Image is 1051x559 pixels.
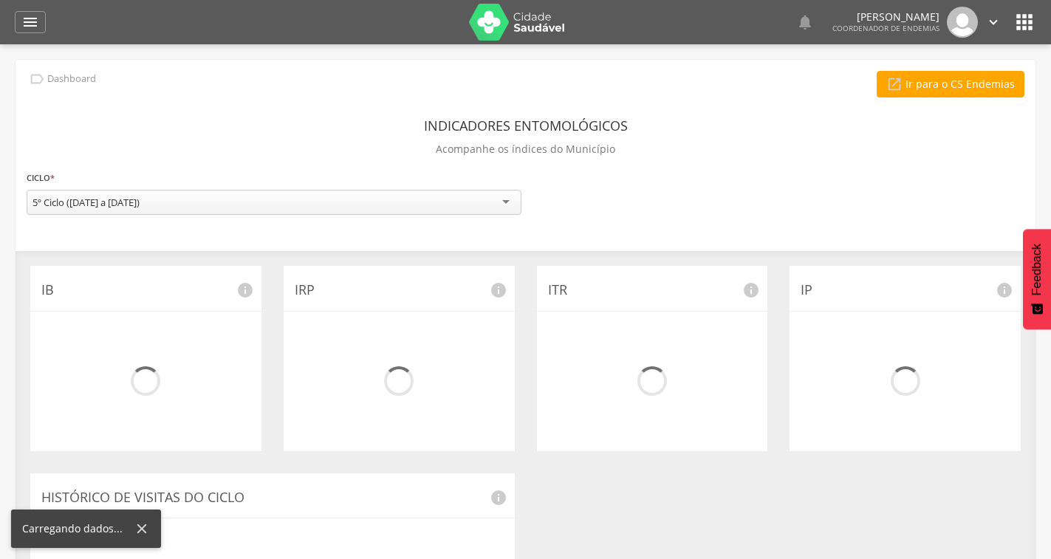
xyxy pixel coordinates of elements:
[21,13,39,31] i: 
[742,281,760,299] i: info
[877,71,1024,97] a: Ir para o CS Endemias
[1013,10,1036,34] i: 
[436,139,615,160] p: Acompanhe os índices do Município
[490,281,507,299] i: info
[1030,244,1044,295] span: Feedback
[29,71,45,87] i: 
[47,73,96,85] p: Dashboard
[886,76,903,92] i: 
[985,14,1002,30] i: 
[22,521,134,536] div: Carregando dados...
[796,7,814,38] a: 
[548,281,757,300] p: ITR
[236,281,254,299] i: info
[832,23,939,33] span: Coordenador de Endemias
[832,12,939,22] p: [PERSON_NAME]
[41,488,504,507] p: Histórico de Visitas do Ciclo
[424,112,628,139] header: Indicadores Entomológicos
[996,281,1013,299] i: info
[801,281,1010,300] p: IP
[41,281,250,300] p: IB
[295,281,504,300] p: IRP
[985,7,1002,38] a: 
[15,11,46,33] a: 
[1023,229,1051,329] button: Feedback - Mostrar pesquisa
[32,196,140,209] div: 5º Ciclo ([DATE] a [DATE])
[27,170,55,186] label: Ciclo
[490,489,507,507] i: info
[796,13,814,31] i: 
